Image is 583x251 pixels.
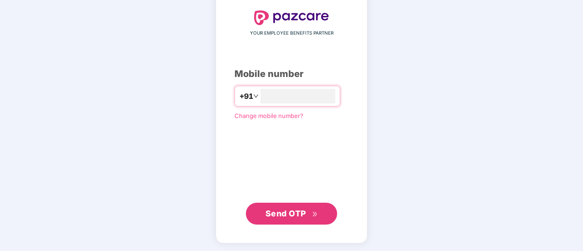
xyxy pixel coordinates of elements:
[239,91,253,102] span: +91
[253,93,259,99] span: down
[234,112,303,119] a: Change mobile number?
[312,211,318,217] span: double-right
[246,203,337,225] button: Send OTPdouble-right
[265,209,306,218] span: Send OTP
[250,30,333,37] span: YOUR EMPLOYEE BENEFITS PARTNER
[254,10,329,25] img: logo
[234,67,349,81] div: Mobile number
